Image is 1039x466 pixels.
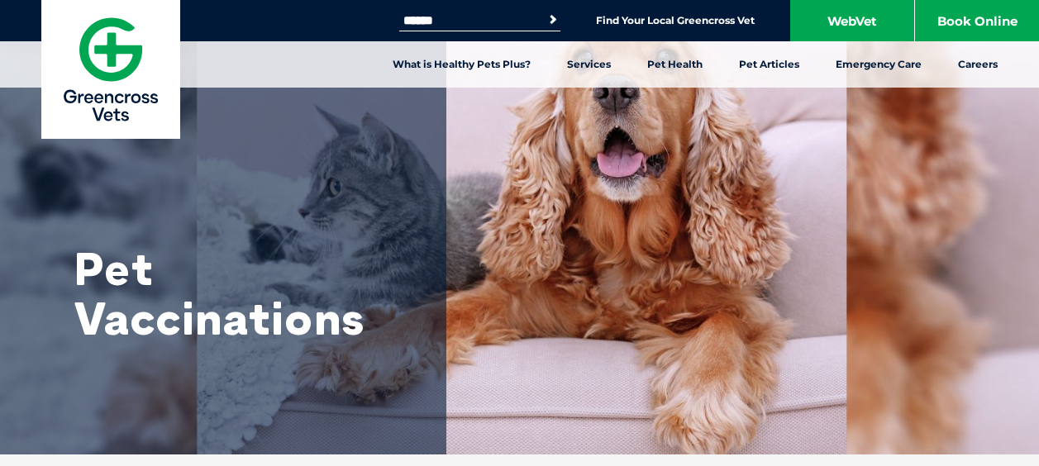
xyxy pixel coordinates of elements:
a: What is Healthy Pets Plus? [374,41,549,88]
a: Services [549,41,629,88]
a: Find Your Local Greencross Vet [596,14,755,27]
button: Search [545,12,561,28]
a: Emergency Care [817,41,940,88]
a: Careers [940,41,1016,88]
h1: Pet Vaccinations [74,244,405,343]
a: Pet Articles [721,41,817,88]
a: Pet Health [629,41,721,88]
